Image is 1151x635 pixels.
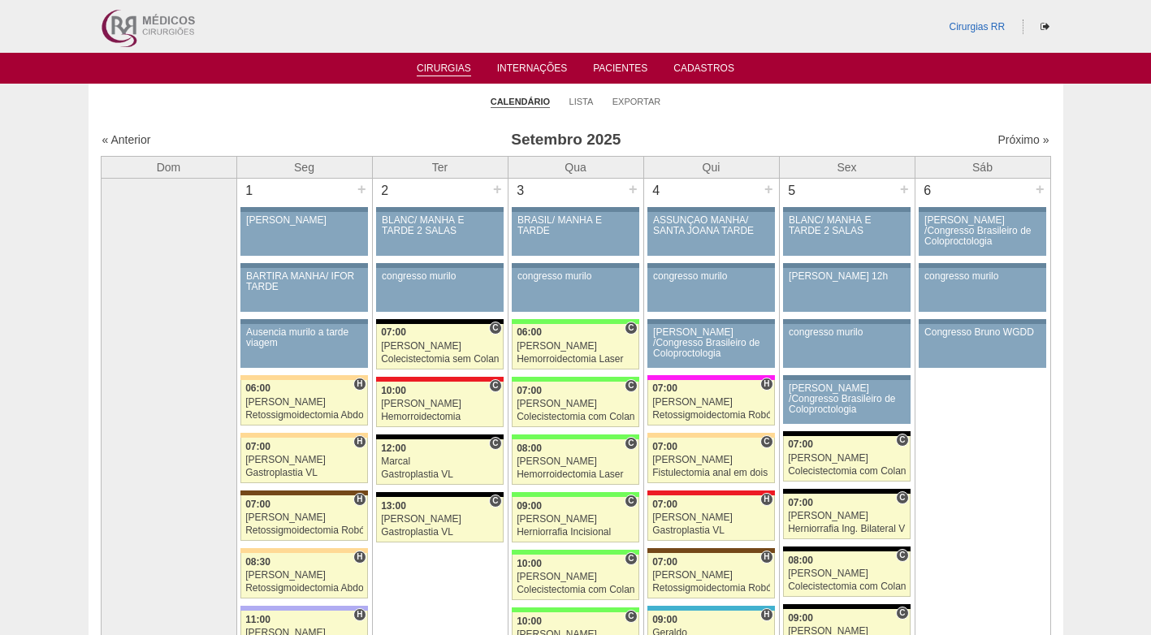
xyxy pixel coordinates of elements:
span: Consultório [625,610,637,623]
div: [PERSON_NAME] [788,511,906,521]
a: Congresso Bruno WGDD [919,324,1045,368]
div: [PERSON_NAME] [381,341,499,352]
span: 07:00 [517,385,542,396]
div: Key: Aviso [783,207,910,212]
span: Hospital [353,493,366,506]
div: + [491,179,504,200]
div: Fistulectomia anal em dois tempos [652,468,770,478]
span: 07:00 [652,382,677,394]
span: 08:00 [517,443,542,454]
div: Key: Aviso [376,207,503,212]
span: 07:00 [788,438,813,450]
a: C 08:00 [PERSON_NAME] Hemorroidectomia Laser [512,439,638,485]
span: 07:00 [245,499,270,510]
span: Consultório [625,552,637,565]
span: Consultório [896,607,908,620]
a: C 10:00 [PERSON_NAME] Hemorroidectomia [376,382,503,427]
a: C 13:00 [PERSON_NAME] Gastroplastia VL [376,497,503,542]
span: 09:00 [788,612,813,624]
span: Hospital [760,551,772,564]
div: + [355,179,369,200]
div: congresso murilo [653,271,769,282]
div: Key: Aviso [647,263,774,268]
div: Key: Bartira [240,375,367,380]
a: « Anterior [102,133,151,146]
th: Qua [508,156,643,178]
div: [PERSON_NAME] [788,453,906,464]
div: congresso murilo [789,327,905,338]
span: Hospital [353,378,366,391]
div: Hemorroidectomia Laser [517,469,634,480]
div: congresso murilo [382,271,498,282]
th: Ter [372,156,508,178]
a: BRASIL/ MANHÃ E TARDE [512,212,638,256]
div: Key: Blanc [376,434,503,439]
a: Internações [497,63,568,79]
div: 3 [508,179,534,203]
a: H 08:30 [PERSON_NAME] Retossigmoidectomia Abdominal VL [240,553,367,598]
div: Congresso Bruno WGDD [924,327,1041,338]
a: [PERSON_NAME] [240,212,367,256]
div: [PERSON_NAME] [652,570,770,581]
a: Cadastros [673,63,734,79]
div: [PERSON_NAME] 12h [789,271,905,282]
a: Pacientes [593,63,647,79]
div: [PERSON_NAME] [245,512,363,523]
div: Key: Brasil [512,492,638,497]
div: Key: Aviso [919,207,1045,212]
span: Consultório [489,437,501,450]
div: Key: Pro Matre [647,375,774,380]
a: C 08:00 [PERSON_NAME] Colecistectomia com Colangiografia VL [783,551,910,597]
span: 10:00 [381,385,406,396]
th: Sáb [915,156,1050,178]
span: 07:00 [788,497,813,508]
div: Key: Assunção [376,377,503,382]
div: [PERSON_NAME] [381,514,499,525]
div: Hemorroidectomia [381,412,499,422]
span: Consultório [625,437,637,450]
div: Key: Assunção [647,490,774,495]
a: C 06:00 [PERSON_NAME] Hemorroidectomia Laser [512,324,638,369]
span: Consultório [896,549,908,562]
div: Key: Aviso [783,375,910,380]
div: Gastroplastia VL [381,527,499,538]
span: 07:00 [245,441,270,452]
div: Key: Blanc [783,546,910,551]
div: Key: Brasil [512,550,638,555]
div: Key: Bartira [647,433,774,438]
div: 6 [915,179,941,203]
div: Key: Bartira [240,433,367,438]
th: Qui [643,156,779,178]
span: Consultório [625,495,637,508]
a: C 07:00 [PERSON_NAME] Colecistectomia com Colangiografia VL [783,436,910,482]
div: Herniorrafia Incisional [517,527,634,538]
span: Hospital [760,608,772,621]
a: Lista [569,96,594,107]
span: Consultório [760,435,772,448]
div: + [762,179,776,200]
span: 10:00 [517,558,542,569]
div: Key: Neomater [647,606,774,611]
div: Colecistectomia sem Colangiografia VL [381,354,499,365]
div: 5 [780,179,805,203]
div: Gastroplastia VL [652,525,770,536]
div: Colecistectomia com Colangiografia VL [788,466,906,477]
span: 06:00 [517,326,542,338]
div: Key: Blanc [376,492,503,497]
span: 09:00 [517,500,542,512]
a: congresso murilo [376,268,503,312]
span: 07:00 [652,499,677,510]
span: Consultório [625,322,637,335]
div: Key: Brasil [512,319,638,324]
span: 10:00 [517,616,542,627]
a: Exportar [612,96,661,107]
div: 2 [373,179,398,203]
span: 08:30 [245,556,270,568]
a: C 07:00 [PERSON_NAME] Herniorrafia Ing. Bilateral VL [783,494,910,539]
div: [PERSON_NAME] [652,397,770,408]
a: [PERSON_NAME] /Congresso Brasileiro de Coloproctologia [647,324,774,368]
div: Key: Aviso [240,263,367,268]
div: [PERSON_NAME] [245,455,363,465]
span: 07:00 [652,556,677,568]
div: Key: Aviso [512,263,638,268]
